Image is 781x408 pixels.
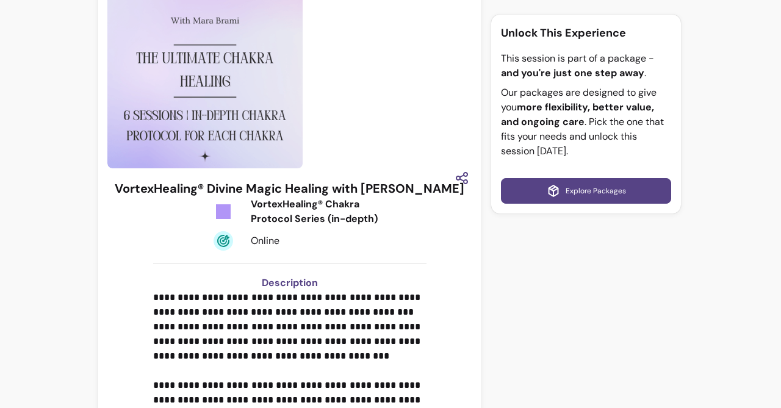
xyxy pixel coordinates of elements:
div: VortexHealing® Chakra Protocol Series (in-depth) [251,197,378,226]
p: This session is part of a package - . [501,51,671,81]
a: Explore Packages [501,178,671,204]
h3: Description [153,276,426,290]
img: Tickets Icon [214,202,233,221]
h3: VortexHealing® Divine Magic Healing with [PERSON_NAME] [115,180,464,197]
b: and you're just one step away [501,66,644,79]
div: Online [251,234,378,248]
b: more flexibility, better value, and ongoing care [501,101,654,128]
p: Unlock This Experience [501,24,671,41]
p: Our packages are designed to give you . Pick the one that fits your needs and unlock this session... [501,85,671,159]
